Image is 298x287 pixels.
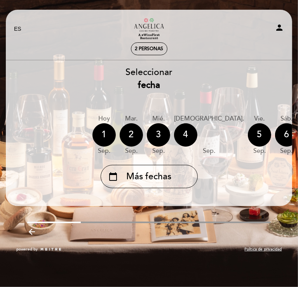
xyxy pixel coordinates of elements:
[174,123,197,147] div: 4
[109,170,118,183] i: calendar_today
[135,46,163,52] span: 2 personas
[147,114,170,123] div: mié.
[120,114,143,123] div: mar.
[27,227,37,236] i: arrow_backward
[248,114,271,123] div: vie.
[5,66,293,92] div: Seleccionar
[174,114,244,123] div: [DEMOGRAPHIC_DATA].
[138,80,160,91] b: fecha
[147,147,170,156] div: sep.
[108,18,190,40] a: Restaurante [PERSON_NAME] Maestra
[92,114,116,123] div: Hoy
[244,247,282,252] a: Política de privacidad
[147,123,170,147] div: 3
[275,23,284,35] button: person
[127,170,172,183] span: Más fechas
[40,248,62,252] img: MEITRE
[248,123,271,147] div: 5
[120,147,143,156] div: sep.
[120,123,143,147] div: 2
[174,147,244,156] div: sep.
[92,147,116,156] div: sep.
[16,247,62,252] a: powered by
[248,147,271,156] div: sep.
[275,23,284,32] i: person
[92,123,116,147] div: 1
[16,247,38,252] span: powered by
